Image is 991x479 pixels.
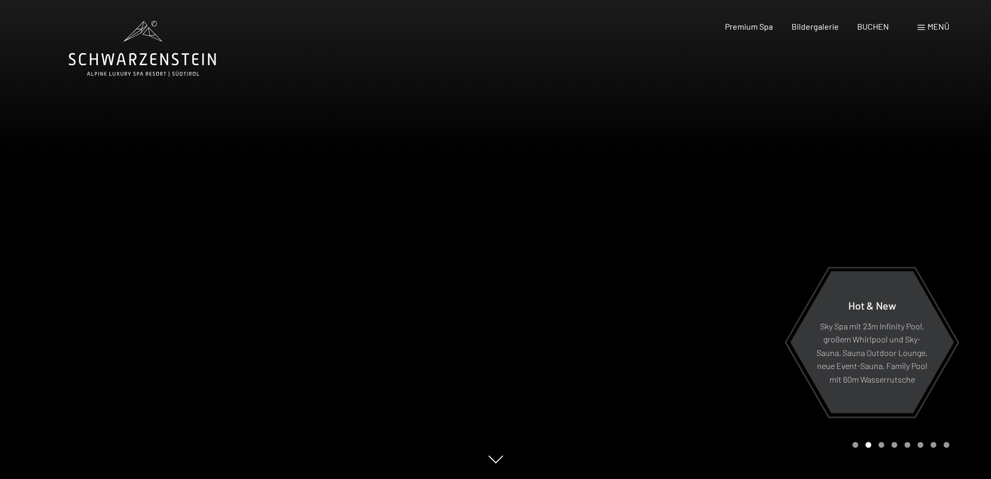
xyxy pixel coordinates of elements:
div: Carousel Pagination [849,442,949,448]
div: Carousel Page 5 [905,442,910,448]
div: Carousel Page 7 [931,442,936,448]
a: Hot & New Sky Spa mit 23m Infinity Pool, großem Whirlpool und Sky-Sauna, Sauna Outdoor Lounge, ne... [789,271,955,414]
a: Premium Spa [725,21,773,31]
a: BUCHEN [857,21,889,31]
span: Menü [927,21,949,31]
div: Carousel Page 3 [879,442,884,448]
a: Bildergalerie [792,21,839,31]
div: Carousel Page 8 [944,442,949,448]
span: Hot & New [848,299,896,311]
p: Sky Spa mit 23m Infinity Pool, großem Whirlpool und Sky-Sauna, Sauna Outdoor Lounge, neue Event-S... [816,319,929,386]
div: Carousel Page 4 [892,442,897,448]
div: Carousel Page 6 [918,442,923,448]
div: Carousel Page 2 (Current Slide) [865,442,871,448]
div: Carousel Page 1 [852,442,858,448]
